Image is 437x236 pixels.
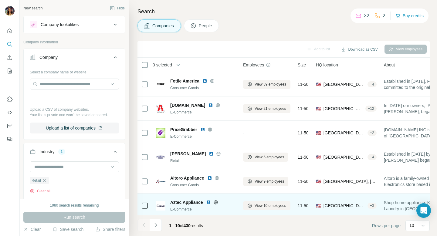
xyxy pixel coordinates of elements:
span: of [180,223,184,228]
img: LinkedIn logo [202,79,207,83]
span: 11-50 [298,203,309,209]
span: 430 [184,223,191,228]
button: Enrich CSV [5,52,15,63]
span: 🇺🇸 [316,203,321,209]
span: 11-50 [298,130,309,136]
span: Retail [32,178,41,183]
div: Company [39,54,58,60]
span: People [199,23,213,29]
span: 🇺🇸 [316,154,321,160]
span: View 9 employees [255,179,284,184]
span: Companies [152,23,174,29]
img: LinkedIn logo [206,200,211,205]
span: Employees [243,62,264,68]
span: 🇺🇸 [316,130,321,136]
span: 1 - 10 [169,223,180,228]
button: Use Surfe on LinkedIn [5,94,15,105]
div: + 4 [368,82,377,87]
button: Hide [106,4,129,13]
button: View 10 employees [243,201,290,210]
div: + 4 [368,154,377,160]
button: Use Surfe API [5,107,15,118]
span: [GEOGRAPHIC_DATA], [US_STATE] [324,154,365,160]
span: Aitoro Appliance [170,175,204,181]
span: 11-50 [298,154,309,160]
button: Download as CSV [337,45,382,54]
div: + 3 [368,203,377,208]
button: Navigate to next page [150,219,162,231]
div: 1980 search results remaining [50,203,99,208]
span: 🇺🇸 [316,106,321,112]
span: 11-50 [298,178,309,184]
img: Logo of Aztec Appliance [156,201,165,211]
button: View 9 employees [243,177,288,186]
span: 11-50 [298,81,309,87]
div: Consumer Goods [170,85,236,91]
img: LinkedIn logo [207,176,212,180]
img: Logo of Goodman’s [156,152,165,162]
p: 2 [383,12,385,19]
span: [GEOGRAPHIC_DATA] [324,130,365,136]
img: Logo of PriceGrabber [156,128,165,138]
button: Upload a list of companies [30,123,119,133]
img: Logo of allbrands.com [156,104,165,113]
button: Company [24,50,125,67]
div: + 2 [368,130,377,136]
img: Avatar [5,6,15,16]
span: [GEOGRAPHIC_DATA], [US_STATE] [324,81,365,87]
img: LinkedIn logo [200,127,205,132]
div: Retail [170,158,236,164]
span: Aztec Appliance [170,199,203,205]
span: 0 selected [153,62,172,68]
div: New search [23,5,42,11]
button: My lists [5,66,15,76]
h4: Search [137,7,430,16]
button: Industry1 [24,144,125,161]
div: Industry [39,149,55,155]
button: Share filters [95,226,125,232]
button: View 5 employees [243,153,288,162]
span: View 39 employees [255,82,286,87]
span: [GEOGRAPHIC_DATA], [US_STATE] [324,178,377,184]
span: 🇺🇸 [316,178,321,184]
button: Clear [23,226,41,232]
span: 11-50 [298,106,309,112]
button: Clear all [30,188,50,194]
img: LinkedIn logo [209,151,214,156]
div: Company lookalikes [41,22,79,28]
div: Open Intercom Messenger [416,203,431,218]
div: E-Commerce [170,207,236,212]
div: 1 [58,149,65,154]
span: View 10 employees [255,203,286,208]
div: E-Commerce [170,110,236,115]
button: View 39 employees [243,80,290,89]
img: Logo of Fotile America [156,79,165,89]
span: About [384,62,395,68]
span: 🇺🇸 [316,81,321,87]
span: PriceGrabber [170,126,197,133]
span: View 5 employees [255,154,284,160]
div: + 12 [365,106,376,111]
span: Fotile America [170,78,199,84]
span: results [169,223,203,228]
span: HQ location [316,62,338,68]
p: 10 [409,222,414,228]
span: [DOMAIN_NAME] [170,102,205,108]
div: Consumer Goods [170,182,236,188]
button: Company lookalikes [24,17,125,32]
img: Logo of Aitoro Appliance [156,177,165,186]
span: - [243,130,245,135]
div: Select a company name or website [30,67,119,75]
button: Dashboard [5,120,15,131]
span: [GEOGRAPHIC_DATA], [US_STATE] [324,106,363,112]
p: Your list is private and won't be saved or shared. [30,112,119,118]
div: E-Commerce [170,134,236,139]
span: Size [298,62,306,68]
button: View 21 employees [243,104,290,113]
img: LinkedIn logo [208,103,213,108]
button: Save search [53,226,83,232]
p: Upload a CSV of company websites. [30,107,119,112]
span: View 21 employees [255,106,286,111]
p: 32 [364,12,369,19]
button: Feedback [5,134,15,145]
